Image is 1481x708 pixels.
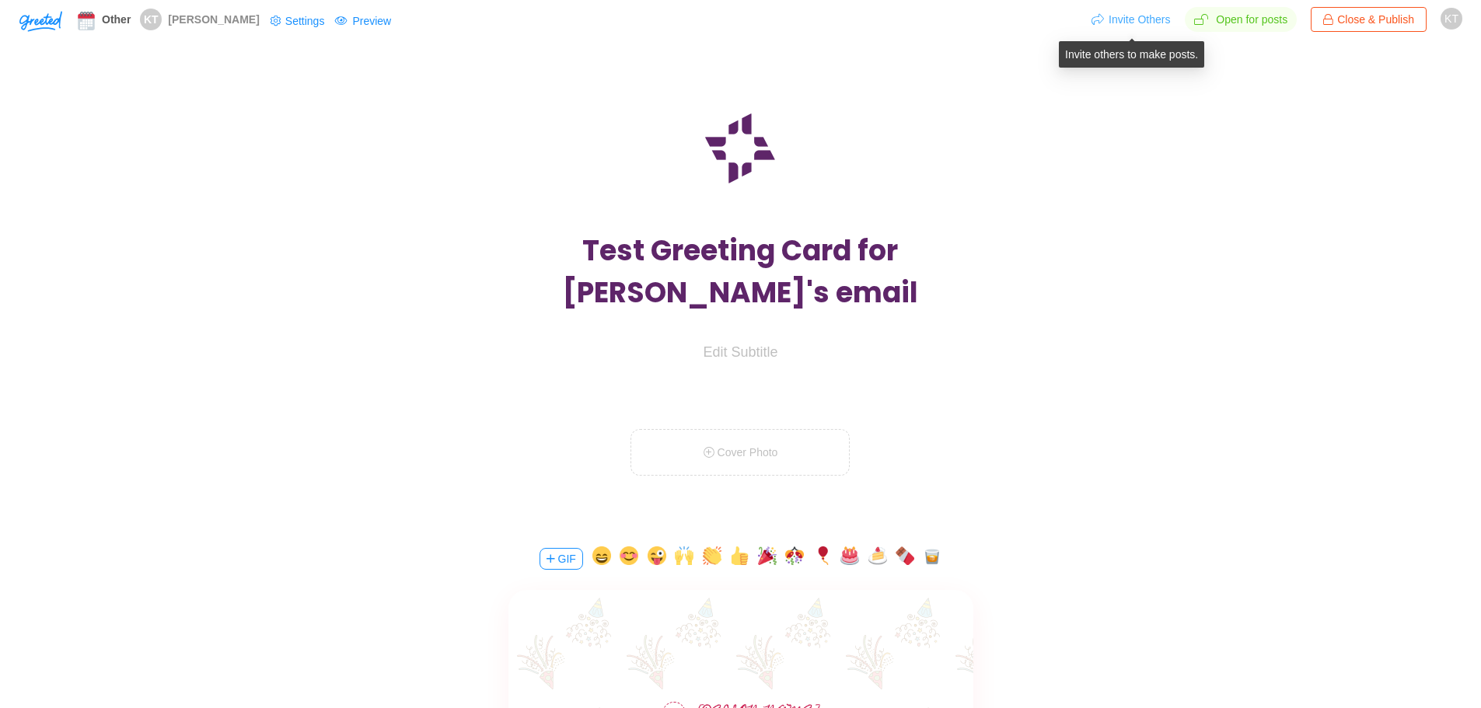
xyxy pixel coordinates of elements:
[705,113,775,183] img: Edit Logo & Brand Color
[648,546,666,571] button: emoji
[1059,41,1204,68] div: Invite others to make posts.
[730,546,749,571] button: emoji
[758,546,777,571] button: emoji
[620,546,638,571] button: emoji
[507,230,973,314] textarea: Test Greeting Card for [PERSON_NAME]'s email
[675,546,693,571] button: emoji
[77,12,96,30] img: 🗓
[19,11,62,32] img: Greeted
[703,546,721,571] button: emoji
[1185,7,1297,32] span: Open for posts
[1091,7,1171,32] button: Invite Others
[102,13,131,26] span: Other
[630,429,850,476] span: Cover Photo
[785,546,804,571] button: emoji
[896,546,914,571] button: emoji
[1311,7,1427,32] button: Close & Publish
[77,9,96,30] span: emoji
[923,546,941,571] button: emoji
[840,546,859,571] button: emoji
[868,546,887,571] button: emoji
[334,9,392,33] button: Preview
[144,9,159,30] span: KT
[269,9,326,33] button: Settings
[813,546,832,571] button: emoji
[168,13,259,26] span: [PERSON_NAME]
[1444,8,1458,30] span: KT
[540,548,583,570] button: GIF
[704,446,778,459] span: Cover Photo
[592,546,611,571] button: emoji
